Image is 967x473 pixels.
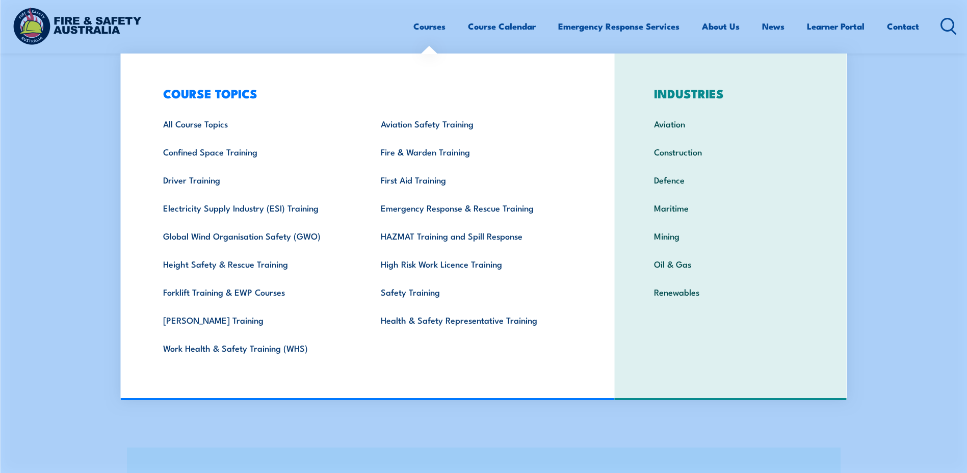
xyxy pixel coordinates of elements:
a: Forklift Training & EWP Courses [147,278,365,306]
a: Global Wind Organisation Safety (GWO) [147,222,365,250]
a: Electricity Supply Industry (ESI) Training [147,194,365,222]
a: Aviation Safety Training [365,110,583,138]
a: Learner Portal [807,13,865,40]
a: All Course Topics [147,110,365,138]
a: Driver Training [147,166,365,194]
a: Courses [413,13,446,40]
a: About Us [702,13,740,40]
a: Emergency Response & Rescue Training [365,194,583,222]
a: Emergency Response Services [558,13,679,40]
a: Maritime [638,194,823,222]
a: Oil & Gas [638,250,823,278]
a: Confined Space Training [147,138,365,166]
a: Safety Training [365,278,583,306]
a: Defence [638,166,823,194]
a: Work Health & Safety Training (WHS) [147,334,365,362]
a: Course Calendar [468,13,536,40]
h3: COURSE TOPICS [147,86,583,100]
a: Height Safety & Rescue Training [147,250,365,278]
a: Construction [638,138,823,166]
a: First Aid Training [365,166,583,194]
a: Fire & Warden Training [365,138,583,166]
a: News [762,13,785,40]
a: Health & Safety Representative Training [365,306,583,334]
a: Aviation [638,110,823,138]
a: HAZMAT Training and Spill Response [365,222,583,250]
a: Renewables [638,278,823,306]
h3: INDUSTRIES [638,86,823,100]
a: Mining [638,222,823,250]
a: Contact [887,13,919,40]
a: High Risk Work Licence Training [365,250,583,278]
a: [PERSON_NAME] Training [147,306,365,334]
